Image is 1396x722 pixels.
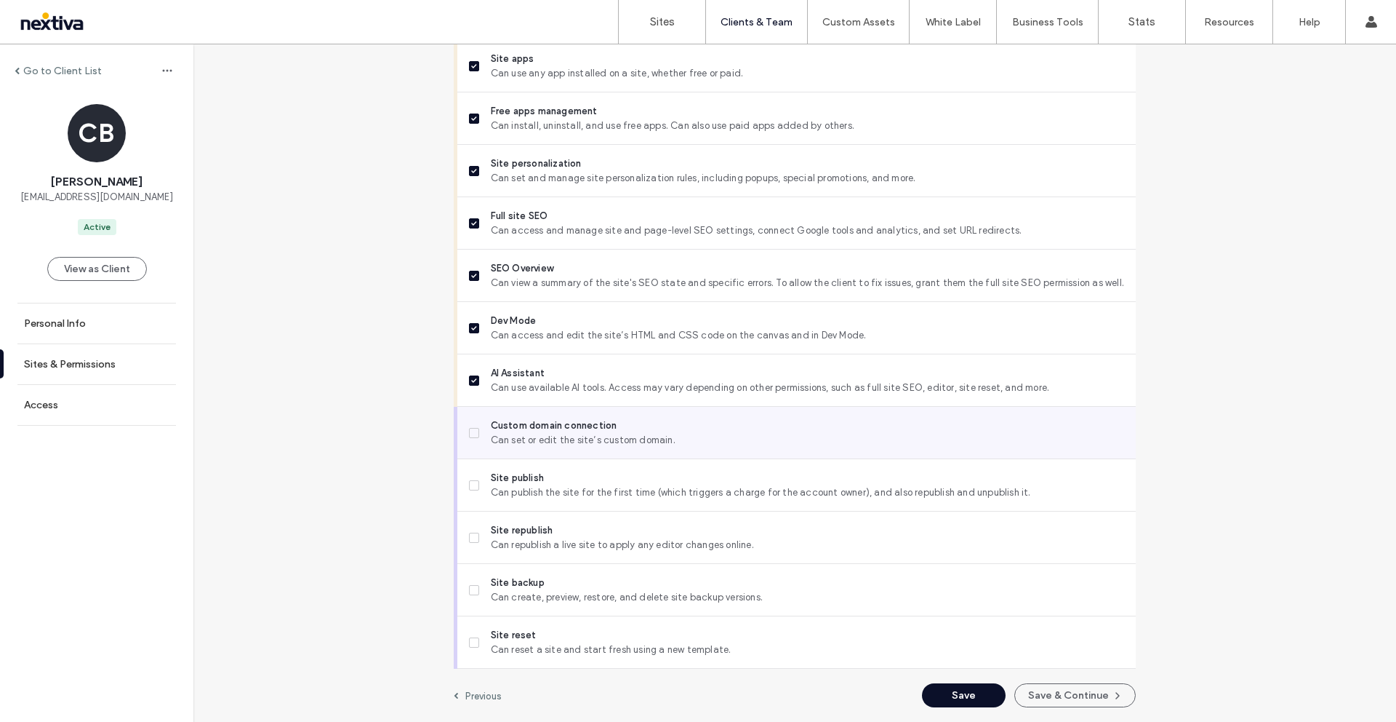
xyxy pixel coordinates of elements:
[491,119,1124,133] span: Can install, uninstall, and use free apps. Can also use paid apps added by others.
[491,104,1124,119] span: Free apps management
[491,328,1124,343] span: Can access and edit the site’s HTML and CSS code on the canvas and in Dev Mode.
[491,223,1124,238] span: Can access and manage site and page-level SEO settings, connect Google tools and analytics, and s...
[33,10,63,23] span: Help
[20,190,173,205] span: [EMAIL_ADDRESS][DOMAIN_NAME]
[1012,16,1083,28] label: Business Tools
[491,66,1124,81] span: Can use any app installed on a site, whether free or paid.
[84,221,111,234] div: Active
[822,16,895,28] label: Custom Assets
[491,171,1124,186] span: Can set and manage site personalization rules, including popups, special promotions, and more.
[491,276,1124,290] span: Can view a summary of the site's SEO state and specific errors. To allow the client to fix issues...
[491,209,1124,223] span: Full site SEO
[721,16,793,28] label: Clients & Team
[491,576,1124,590] span: Site backup
[1128,15,1155,28] label: Stats
[24,399,58,411] label: Access
[491,418,1124,433] span: Custom domain connection
[1299,16,1320,28] label: Help
[491,314,1124,328] span: Dev Mode
[454,690,502,702] a: Previous
[491,381,1124,395] span: Can use available AI tools. Access may vary depending on other permissions, such as full site SEO...
[491,628,1124,643] span: Site reset
[24,358,116,370] label: Sites & Permissions
[491,538,1124,552] span: Can republish a live site to apply any editor changes online.
[926,16,981,28] label: White Label
[1014,683,1136,707] button: Save & Continue
[922,683,1006,707] button: Save
[491,52,1124,66] span: Site apps
[650,15,675,28] label: Sites
[465,691,502,702] label: Previous
[51,174,143,190] span: [PERSON_NAME]
[491,156,1124,171] span: Site personalization
[491,590,1124,605] span: Can create, preview, restore, and delete site backup versions.
[491,261,1124,276] span: SEO Overview
[491,523,1124,538] span: Site republish
[491,643,1124,657] span: Can reset a site and start fresh using a new template.
[491,471,1124,485] span: Site publish
[491,433,1124,448] span: Can set or edit the site’s custom domain.
[68,104,126,162] div: CB
[23,65,102,77] label: Go to Client List
[24,317,86,330] label: Personal Info
[47,257,147,281] button: View as Client
[491,366,1124,381] span: AI Assistant
[1204,16,1254,28] label: Resources
[491,485,1124,500] span: Can publish the site for the first time (which triggers a charge for the account owner), and also...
